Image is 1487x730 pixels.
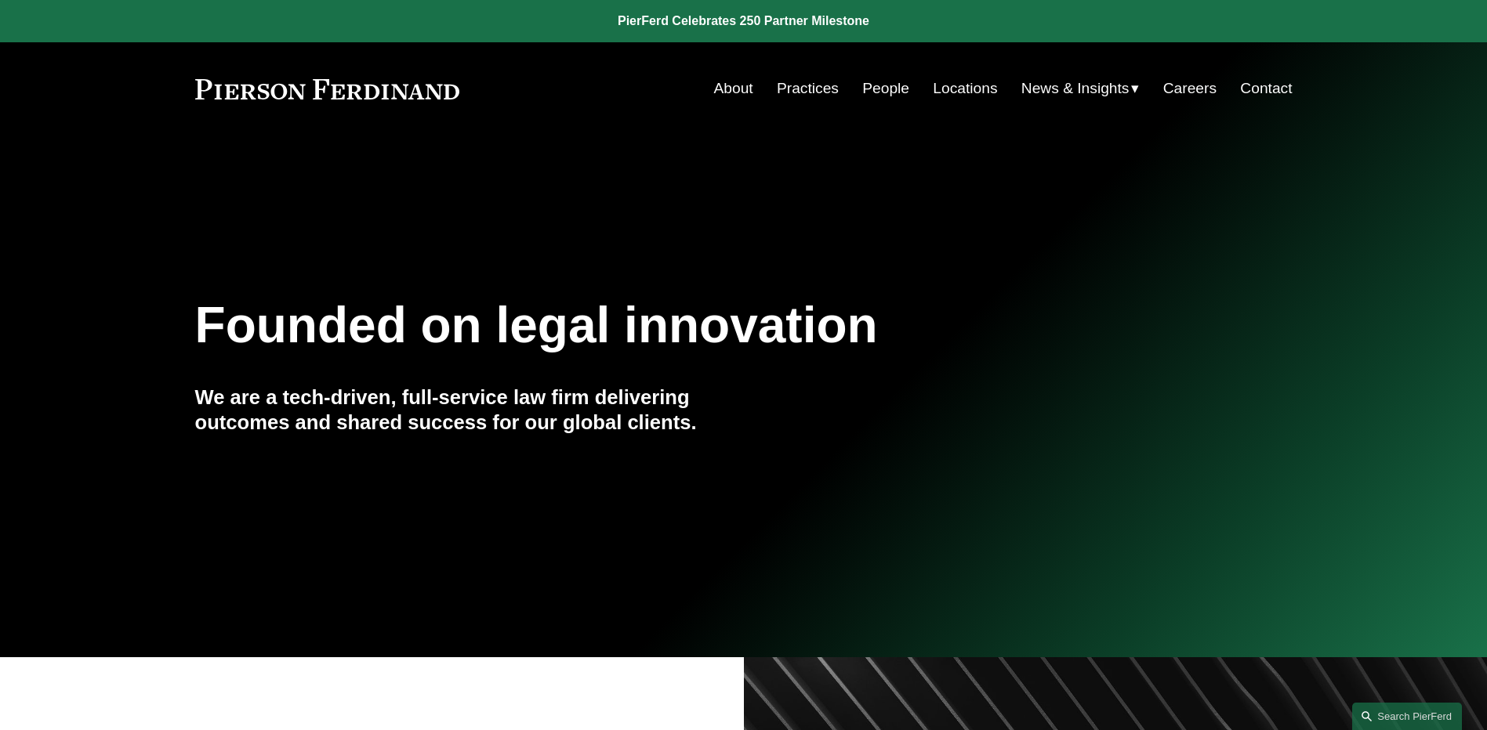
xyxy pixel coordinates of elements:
a: About [714,74,753,103]
a: Careers [1163,74,1217,103]
a: Locations [933,74,997,103]
a: Practices [777,74,839,103]
a: People [862,74,909,103]
a: folder dropdown [1021,74,1140,103]
span: News & Insights [1021,75,1130,103]
a: Search this site [1352,703,1462,730]
h4: We are a tech-driven, full-service law firm delivering outcomes and shared success for our global... [195,385,744,435]
h1: Founded on legal innovation [195,297,1110,354]
a: Contact [1240,74,1292,103]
